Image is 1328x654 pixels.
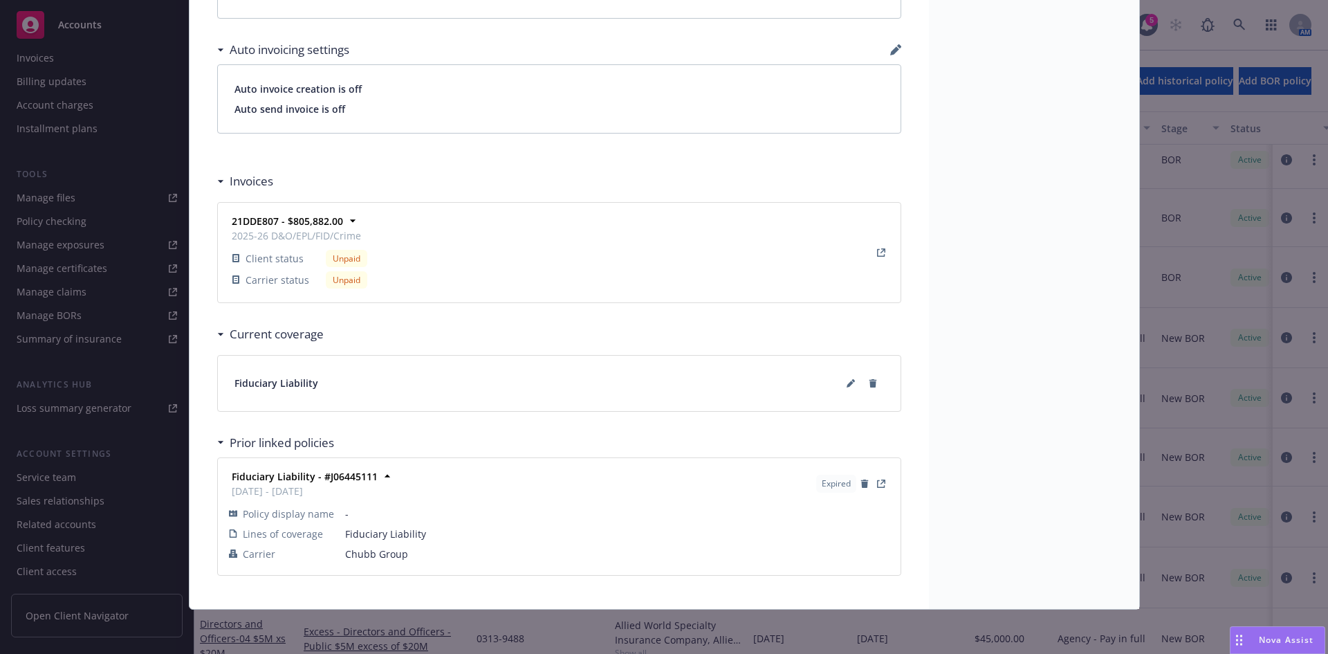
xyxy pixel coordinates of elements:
[326,250,367,267] div: Unpaid
[217,172,273,190] div: Invoices
[873,475,889,492] a: View Policy
[230,434,334,452] h3: Prior linked policies
[232,228,367,243] span: 2025-26 D&O/EPL/FID/Crime
[1230,626,1325,654] button: Nova Assist
[243,507,334,521] span: Policy display name
[243,547,275,561] span: Carrier
[873,244,889,261] a: View Invoice
[345,547,889,561] span: Chubb Group
[232,484,378,498] span: [DATE] - [DATE]
[246,251,304,266] span: Client status
[232,215,343,228] strong: 21DDE807 - $805,882.00
[217,41,349,59] div: Auto invoicing settings
[326,271,367,289] div: Unpaid
[234,102,884,116] span: Auto send invoice is off
[1230,627,1248,653] div: Drag to move
[234,82,884,96] span: Auto invoice creation is off
[234,376,318,390] span: Fiduciary Liability
[246,273,309,287] span: Carrier status
[230,41,349,59] h3: Auto invoicing settings
[1259,634,1313,646] span: Nova Assist
[230,172,273,190] h3: Invoices
[232,470,378,483] strong: Fiduciary Liability - #J06445111
[230,325,324,343] h3: Current coverage
[345,527,889,541] span: Fiduciary Liability
[822,478,851,490] span: Expired
[217,325,324,343] div: Current coverage
[217,434,334,452] div: Prior linked policies
[243,527,323,541] span: Lines of coverage
[345,507,889,521] span: -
